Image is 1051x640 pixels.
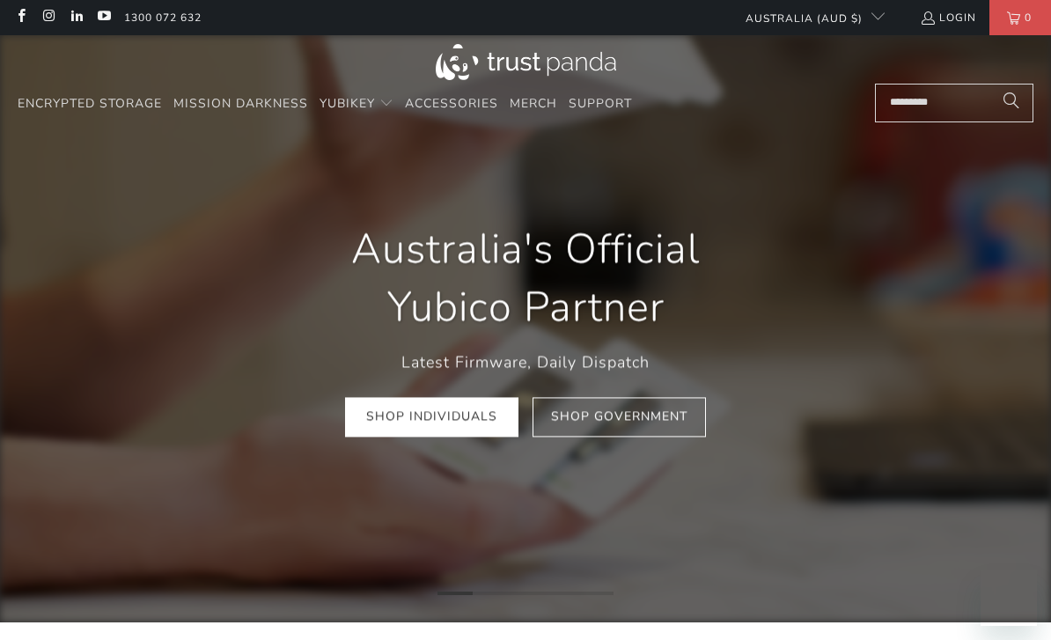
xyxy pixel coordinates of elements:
[13,11,28,25] a: Trust Panda Australia on Facebook
[173,95,308,112] span: Mission Darkness
[920,8,976,27] a: Login
[510,84,557,125] a: Merch
[345,397,518,437] a: Shop Individuals
[989,84,1033,122] button: Search
[875,84,1033,122] input: Search...
[18,84,632,125] nav: Translation missing: en.navigation.header.main_nav
[436,44,616,80] img: Trust Panda Australia
[298,349,753,375] p: Latest Firmware, Daily Dispatch
[405,84,498,125] a: Accessories
[578,592,614,595] li: Page dot 5
[981,570,1037,626] iframe: Button to launch messaging window
[96,11,111,25] a: Trust Panda Australia on YouTube
[124,8,202,27] a: 1300 072 632
[320,84,393,125] summary: YubiKey
[18,84,162,125] a: Encrypted Storage
[320,95,375,112] span: YubiKey
[69,11,84,25] a: Trust Panda Australia on LinkedIn
[473,592,508,595] li: Page dot 2
[533,397,706,437] a: Shop Government
[569,95,632,112] span: Support
[18,95,162,112] span: Encrypted Storage
[405,95,498,112] span: Accessories
[437,592,473,595] li: Page dot 1
[40,11,55,25] a: Trust Panda Australia on Instagram
[543,592,578,595] li: Page dot 4
[298,221,753,337] h1: Australia's Official Yubico Partner
[510,95,557,112] span: Merch
[569,84,632,125] a: Support
[508,592,543,595] li: Page dot 3
[173,84,308,125] a: Mission Darkness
